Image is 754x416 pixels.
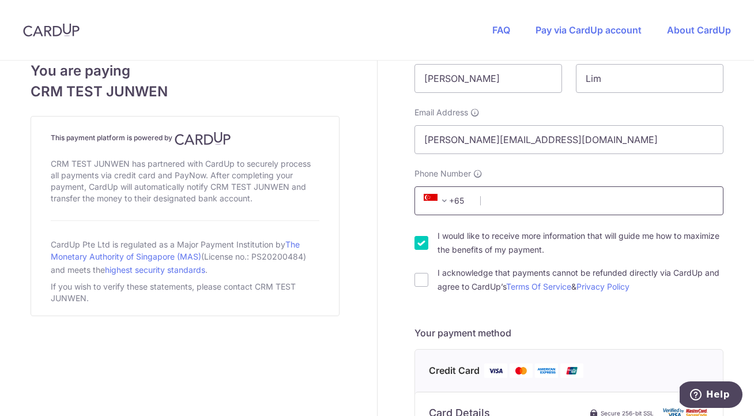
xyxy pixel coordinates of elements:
[31,61,340,81] span: You are paying
[23,23,80,37] img: CardUp
[51,235,319,279] div: CardUp Pte Ltd is regulated as a Major Payment Institution by (License no.: PS20200484) and meets...
[667,24,731,36] a: About CardUp
[506,282,571,291] a: Terms Of Service
[414,125,723,154] input: Email address
[51,279,319,306] div: If you wish to verify these statements, please contact CRM TEST JUNWEN.
[438,229,723,257] label: I would like to receive more information that will guide me how to maximize the benefits of my pa...
[576,282,629,291] a: Privacy Policy
[31,81,340,102] span: CRM TEST JUNWEN
[576,64,723,93] input: Last name
[536,24,642,36] a: Pay via CardUp account
[414,64,562,93] input: First name
[420,194,472,208] span: +65
[414,168,471,179] span: Phone Number
[429,363,480,378] span: Credit Card
[175,132,231,145] img: CardUp
[510,363,533,378] img: Mastercard
[484,363,507,378] img: Visa
[414,107,468,118] span: Email Address
[535,363,558,378] img: American Express
[492,24,510,36] a: FAQ
[51,156,319,207] div: CRM TEST JUNWEN has partnered with CardUp to securely process all payments via credit card and Pa...
[680,381,742,410] iframe: Opens a widget where you can find more information
[414,326,723,340] h5: Your payment method
[560,363,583,378] img: Union Pay
[105,265,205,275] a: highest security standards
[438,266,723,294] label: I acknowledge that payments cannot be refunded directly via CardUp and agree to CardUp’s &
[51,132,319,145] h4: This payment platform is powered by
[424,194,451,208] span: +65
